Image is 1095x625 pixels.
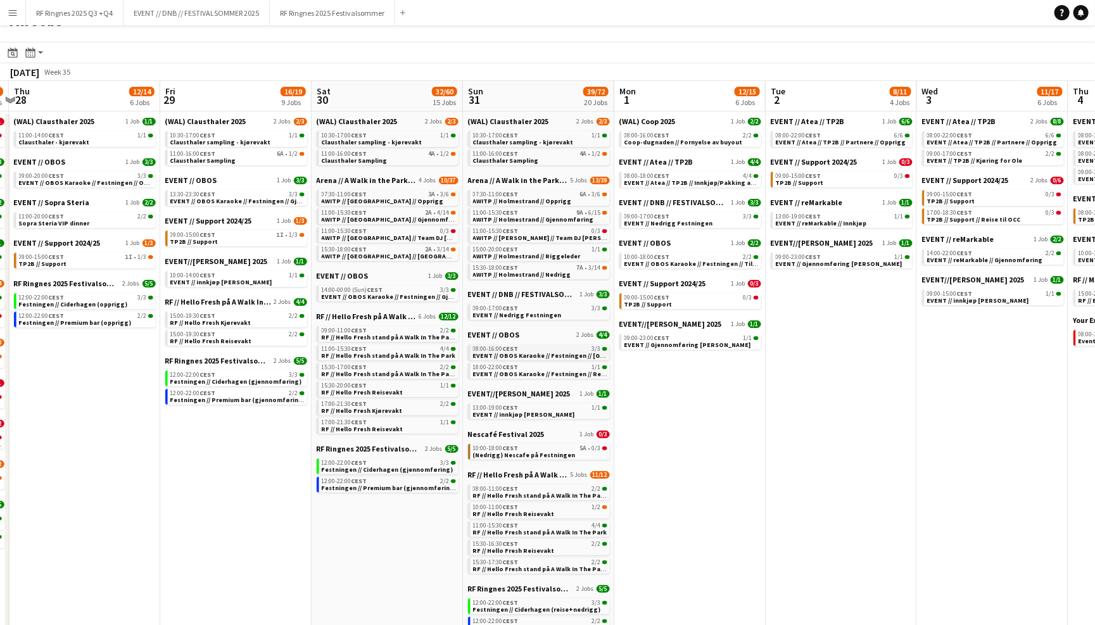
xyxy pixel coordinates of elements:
[776,179,824,187] span: TP2B // Support
[899,158,913,166] span: 0/3
[277,217,291,225] span: 1 Job
[123,1,270,25] button: EVENT // DNB // FESTIVALSOMMER 2025
[468,175,568,185] span: Arena // A Walk in the Park 2025
[429,191,436,198] span: 3A
[731,118,745,125] span: 1 Job
[473,151,607,157] div: •
[957,249,973,257] span: CEST
[165,216,307,225] a: EVENT // Support 2024/251 Job1/3
[165,175,307,185] a: EVENT // OBOS1 Job3/3
[731,239,745,247] span: 1 Job
[322,245,456,260] a: 15:30-18:00CEST2A•3/14AWITP // [GEOGRAPHIC_DATA] // [GEOGRAPHIC_DATA]
[468,117,610,126] a: (WAL) Clausthaler 20252 Jobs2/3
[19,173,65,179] span: 09:00-20:00
[473,245,607,260] a: 15:00-20:00CEST1/1AWITP // Holmestrand // Riggeleder
[922,175,1064,185] a: EVENT // Support 2024/252 Jobs0/6
[438,210,450,216] span: 4/14
[1034,236,1048,243] span: 1 Job
[771,117,845,126] span: EVENT // Atea // TP2B
[748,199,761,206] span: 3/3
[927,215,1021,224] span: TP2B // Support // Reise til OCC
[927,250,973,256] span: 14:00-22:00
[294,177,307,184] span: 3/3
[624,173,670,179] span: 08:00-18:00
[771,157,913,198] div: EVENT // Support 2024/251 Job0/309:00-15:00CEST0/3TP2B // Support
[317,175,459,185] a: Arena // A Walk in the Park 20254 Jobs10/37
[1051,177,1064,184] span: 0/6
[895,254,904,260] span: 1/1
[577,210,584,216] span: 9A
[351,245,367,253] span: CEST
[776,212,910,227] a: 13:00-19:00CEST1/1EVENT // reMarkable // Innkjøp
[317,117,459,175] div: (WAL) Clausthaler 20252 Jobs2/310:30-17:00CEST1/1Clausthaler sampling - kjørevakt11:00-16:00CEST4...
[806,212,821,220] span: CEST
[322,210,367,216] span: 11:00-15:30
[927,149,1061,164] a: 09:00-17:00CEST2/2EVENT // TP2B // Kjøring for Ole
[1046,132,1055,139] span: 6/6
[883,199,897,206] span: 1 Job
[927,249,1061,263] a: 14:00-22:00CEST2/2EVENT // reMarkable // Gjennomføring
[322,246,456,253] div: •
[289,191,298,198] span: 3/3
[619,238,761,248] a: EVENT // OBOS1 Job2/2
[322,227,456,241] a: 11:00-15:30CEST0/3AWITP // [GEOGRAPHIC_DATA] // Team DJ [PERSON_NAME]
[957,131,973,139] span: CEST
[200,190,216,198] span: CEST
[590,177,610,184] span: 13/39
[927,132,973,139] span: 08:00-22:00
[744,173,752,179] span: 4/4
[473,246,519,253] span: 15:00-20:00
[322,190,456,205] a: 07:30-11:00CEST3A•3/6AWITP // [GEOGRAPHIC_DATA] // Opprigg
[19,254,153,260] div: •
[322,138,422,146] span: Clausthaler sampling - kjørevakt
[322,151,367,157] span: 11:00-16:00
[619,157,761,167] a: EVENT // Atea // TP2B1 Job4/4
[468,175,610,289] div: Arena // A Walk in the Park 20255 Jobs13/3907:30-11:00CEST6A•3/6AWITP // Holmestrand // Opprigg11...
[1046,250,1055,256] span: 2/2
[170,151,216,157] span: 11:00-16:00
[289,132,298,139] span: 1/1
[170,131,305,146] a: 10:30-17:00CEST1/1Clausthaler sampling - kjørevakt
[922,117,1064,126] a: EVENT // Atea // TP2B2 Jobs8/8
[294,118,307,125] span: 2/3
[592,151,601,157] span: 1/2
[592,132,601,139] span: 1/1
[142,199,156,206] span: 2/2
[503,245,519,253] span: CEST
[142,158,156,166] span: 3/3
[927,208,1061,223] a: 17:00-18:30CEST0/3TP2B // Support // Reise til OCC
[619,117,761,126] a: (WAL) Coop 20251 Job2/2
[126,239,140,247] span: 1 Job
[138,254,147,260] span: 1/3
[19,213,65,220] span: 11:00-20:00
[619,157,693,167] span: EVENT // Atea // TP2B
[429,151,436,157] span: 4A
[503,190,519,198] span: CEST
[1046,210,1055,216] span: 0/3
[922,117,1064,175] div: EVENT // Atea // TP2B2 Jobs8/808:00-22:00CEST6/6EVENT // Atea // TP2B // Partnere // Opprigg09:00...
[957,149,973,158] span: CEST
[468,117,549,126] span: (WAL) Clausthaler 2025
[624,179,763,187] span: EVENT // Atea // TP2B // Innkjøp/Pakking av bil
[19,172,153,186] a: 09:00-20:00CEST3/3EVENT // OBOS Karaoke // Festningen // Opprigg
[624,172,759,186] a: 08:00-18:00CEST4/4EVENT // Atea // TP2B // Innkjøp/Pakking av bil
[899,239,913,247] span: 1/1
[895,132,904,139] span: 6/6
[165,175,217,185] span: EVENT // OBOS
[322,252,482,260] span: AWITP // Kristiansand // Nedrigg
[619,198,761,238] div: EVENT // DNB // FESTIVALSOMMER 20251 Job3/309:00-17:00CEST3/3EVENT // Nedrigg Festningen
[14,117,156,126] a: (WAL) Clausthaler 20251 Job1/1
[895,173,904,179] span: 0/3
[654,172,670,180] span: CEST
[654,212,670,220] span: CEST
[322,132,367,139] span: 10:30-17:00
[294,258,307,265] span: 1/1
[771,238,873,248] span: EVENT//WILHELMSEN 2025
[619,157,761,198] div: EVENT // Atea // TP2B1 Job4/408:00-18:00CEST4/4EVENT // Atea // TP2B // Innkjøp/Pakking av bil
[419,177,436,184] span: 4 Jobs
[473,252,581,260] span: AWITP // Holmestrand // Riggeleder
[351,131,367,139] span: CEST
[619,198,761,207] a: EVENT // DNB // FESTIVALSOMMER 20251 Job3/3
[624,254,670,260] span: 10:00-18:00
[125,254,133,260] span: 1I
